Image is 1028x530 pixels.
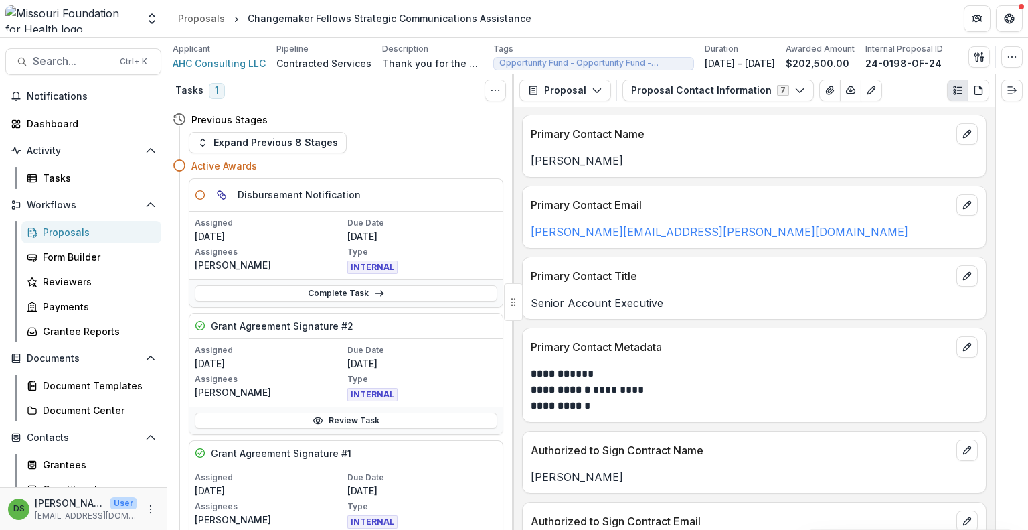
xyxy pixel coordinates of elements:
div: Changemaker Fellows Strategic Communications Assistance [248,11,531,25]
p: Primary Contact Name [531,126,951,142]
span: Contacts [27,432,140,444]
p: Contracted Services [276,56,371,70]
div: Form Builder [43,250,151,264]
p: [DATE] [195,229,345,243]
button: Proposal [519,80,611,101]
button: Open Documents [5,348,161,369]
a: Proposals [21,221,161,243]
span: Search... [33,55,112,68]
p: [DATE] - [DATE] [705,56,775,70]
p: User [110,497,137,509]
p: [DATE] [347,229,497,243]
span: Workflows [27,200,140,211]
button: Partners [964,5,991,32]
h4: Previous Stages [191,113,268,127]
button: Open Activity [5,140,161,161]
p: Due Date [347,344,497,356]
div: Grantees [43,458,151,472]
span: INTERNAL [347,261,398,274]
button: View Attached Files [819,80,841,101]
div: Dashboard [27,117,151,131]
button: Open Contacts [5,427,161,448]
a: AHC Consulting LLC [173,56,266,70]
h5: Disbursement Notification [238,188,361,202]
button: edit [956,123,978,145]
a: Document Templates [21,375,161,397]
button: Search... [5,48,161,75]
button: More [143,501,159,517]
p: [EMAIL_ADDRESS][DOMAIN_NAME] [35,510,137,522]
div: Ctrl + K [117,54,150,69]
h5: Grant Agreement Signature #1 [211,446,351,460]
p: Type [347,246,497,258]
button: Expand right [1001,80,1023,101]
button: Plaintext view [947,80,968,101]
button: Parent task [211,184,232,206]
p: [PERSON_NAME] [35,496,104,510]
a: Dashboard [5,113,161,135]
p: Assignees [195,373,345,385]
div: Proposals [178,11,225,25]
p: Awarded Amount [786,43,855,55]
p: Authorized to Sign Contract Name [531,442,951,458]
button: edit [956,440,978,461]
p: Due Date [347,472,497,484]
div: Document Center [43,403,151,417]
p: $202,500.00 [786,56,849,70]
p: Description [382,43,428,55]
p: Type [347,501,497,513]
button: edit [956,265,978,287]
p: Senior Account Executive [531,295,978,311]
p: Primary Contact Title [531,268,951,284]
p: [PERSON_NAME] [531,153,978,169]
button: edit [956,194,978,216]
p: Applicant [173,43,210,55]
div: Document Templates [43,379,151,393]
p: Assignees [195,501,345,513]
p: Internal Proposal ID [865,43,943,55]
div: Tasks [43,171,151,185]
a: Form Builder [21,246,161,268]
button: Edit as form [861,80,882,101]
span: INTERNAL [347,515,398,529]
span: Activity [27,145,140,157]
button: Expand Previous 8 Stages [189,132,347,153]
div: Grantee Reports [43,324,151,338]
p: [PERSON_NAME] [195,513,345,527]
p: Type [347,373,497,385]
p: Primary Contact Metadata [531,339,951,355]
p: Thank you for the opportunity to submit a proposal in response to the [US_STATE] Foundation for H... [382,56,483,70]
button: Toggle View Cancelled Tasks [485,80,506,101]
button: edit [956,336,978,358]
div: Reviewers [43,275,151,289]
p: [DATE] [195,356,345,371]
a: Reviewers [21,271,161,293]
p: Tags [493,43,513,55]
span: Documents [27,353,140,365]
p: Assigned [195,217,345,229]
a: Complete Task [195,285,497,302]
a: Grantees [21,454,161,476]
button: Get Help [996,5,1023,32]
nav: breadcrumb [173,9,537,28]
span: INTERNAL [347,388,398,401]
div: Constituents [43,482,151,496]
h4: Active Awards [191,159,257,173]
a: Constituents [21,478,161,501]
button: PDF view [968,80,989,101]
p: Authorized to Sign Contract Email [531,513,951,529]
p: [DATE] [347,356,497,371]
a: Payments [21,295,161,318]
p: Assigned [195,344,345,356]
a: Review Task [195,413,497,429]
p: Assigned [195,472,345,484]
p: [PERSON_NAME] [195,258,345,272]
span: 1 [209,83,225,99]
button: Open Workflows [5,194,161,216]
button: Notifications [5,86,161,107]
a: Tasks [21,167,161,189]
p: Pipeline [276,43,309,55]
p: Due Date [347,217,497,229]
div: Proposals [43,225,151,239]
